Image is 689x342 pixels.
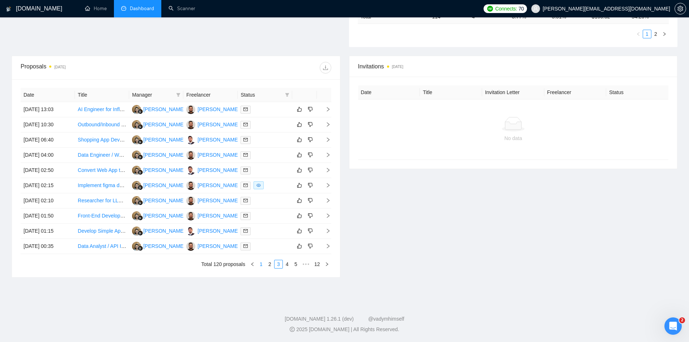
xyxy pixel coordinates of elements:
span: mail [243,107,248,111]
td: [DATE] 00:35 [21,239,75,254]
button: right [323,260,331,269]
iframe: Intercom live chat [664,317,682,335]
span: like [297,137,302,143]
span: download [320,65,331,71]
img: gigradar-bm.png [138,215,143,220]
a: 1 [257,260,265,268]
a: AI Engineer for Influencer Marketing Platform [78,106,179,112]
a: @vadymhimself [368,316,404,322]
img: upwork-logo.png [487,6,493,12]
span: mail [243,198,248,203]
span: like [297,243,302,249]
span: 70 [519,5,524,13]
a: searchScanner [169,5,195,12]
li: 2 [265,260,274,269]
span: right [320,198,331,203]
span: dislike [308,243,313,249]
span: like [297,228,302,234]
a: Implement figma design to html and css [78,182,167,188]
img: logo [6,3,11,15]
button: like [295,166,304,174]
img: ES [132,196,141,205]
span: Invitations [358,62,669,71]
time: [DATE] [392,65,403,69]
td: [DATE] 04:00 [21,148,75,163]
td: Researcher for LLM Coding Strategy in SaaS Development [75,193,129,208]
a: ES[PERSON_NAME] [132,167,185,173]
span: like [297,167,302,173]
span: dislike [308,182,313,188]
div: [PERSON_NAME] [143,197,185,204]
div: No data [364,134,663,142]
img: ES [132,105,141,114]
span: like [297,122,302,127]
span: user [533,6,538,11]
td: [DATE] 02:15 [21,178,75,193]
img: gigradar-bm.png [138,185,143,190]
a: FM[PERSON_NAME] [186,228,239,233]
span: mail [243,122,248,127]
li: 4 [283,260,292,269]
button: like [295,105,304,114]
img: gigradar-bm.png [138,124,143,129]
img: AA [186,181,195,190]
img: ES [132,227,141,236]
button: right [660,30,669,38]
div: [PERSON_NAME] [143,227,185,235]
span: dislike [308,137,313,143]
a: FM[PERSON_NAME] [186,136,239,142]
li: Previous Page [248,260,257,269]
td: Develop Simple App Connecting to ChatGPT [75,224,129,239]
td: Shopping App Development with ACH Payment Integration [75,132,129,148]
img: gigradar-bm.png [138,170,143,175]
img: AA [186,105,195,114]
img: ES [132,151,141,160]
div: [PERSON_NAME] [143,242,185,250]
span: Connects: [495,5,517,13]
div: [PERSON_NAME] [197,136,239,144]
div: [PERSON_NAME] [143,181,185,189]
span: like [297,106,302,112]
img: ES [132,166,141,175]
span: 2 [679,317,685,323]
span: mail [243,244,248,248]
span: like [297,152,302,158]
a: AA[PERSON_NAME] [186,197,239,203]
a: AA[PERSON_NAME] [186,121,239,127]
th: Invitation Letter [482,85,544,100]
span: Manager [132,91,173,99]
img: ES [132,242,141,251]
a: setting [675,6,686,12]
a: AA[PERSON_NAME] [186,182,239,188]
img: gigradar-bm.png [138,139,143,144]
div: [PERSON_NAME] [197,242,239,250]
td: AI Engineer for Influencer Marketing Platform [75,102,129,117]
li: 3 [274,260,283,269]
th: Title [420,85,482,100]
img: ES [132,120,141,129]
th: Date [358,85,420,100]
a: ES[PERSON_NAME] [132,197,185,203]
span: Status [241,91,282,99]
button: dislike [306,120,315,129]
img: gigradar-bm.png [138,231,143,236]
span: right [320,122,331,127]
div: [PERSON_NAME] [197,105,239,113]
li: 1 [257,260,265,269]
button: dislike [306,135,315,144]
td: [DATE] 10:30 [21,117,75,132]
a: ES[PERSON_NAME] [132,106,185,112]
span: filter [284,89,291,100]
li: Previous Page [634,30,643,38]
div: 2025 [DOMAIN_NAME] | All Rights Reserved. [6,326,683,333]
time: [DATE] [54,65,65,69]
td: Front-End Developer (React, TypeScript, Next.js, NX, Tailwind, Storybook) [75,208,129,224]
a: FM[PERSON_NAME] [186,167,239,173]
div: Proposals [21,62,176,73]
span: dislike [308,198,313,203]
span: right [320,213,331,218]
span: right [320,228,331,233]
div: [PERSON_NAME] [197,197,239,204]
span: eye [256,183,261,187]
a: Data Engineer / Web Scraping Expert — Build Live StubHub Pricing Feed (API or Automation) [78,152,289,158]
